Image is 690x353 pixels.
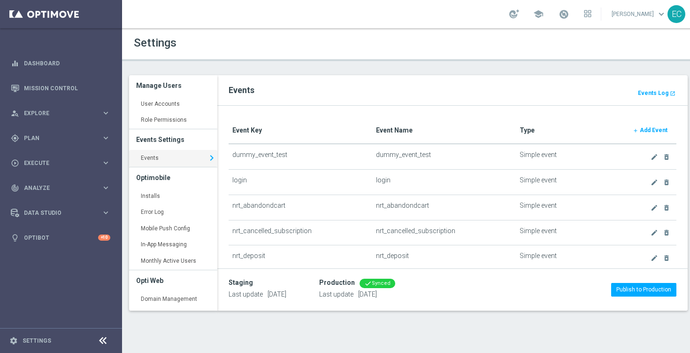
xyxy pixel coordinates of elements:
[663,179,670,186] i: delete_forever
[10,60,111,67] button: equalizer Dashboard
[229,220,372,245] td: nrt_cancelled_subscription
[516,144,624,169] td: Simple event
[11,134,101,142] div: Plan
[24,160,101,166] span: Execute
[129,220,217,237] a: Mobile Push Config
[319,290,395,298] p: Last update
[10,134,111,142] button: gps_fixed Plan keyboard_arrow_right
[129,236,217,253] a: In-App Messaging
[533,9,544,19] span: school
[206,151,217,165] i: keyboard_arrow_right
[24,185,101,191] span: Analyze
[372,170,516,195] td: login
[372,280,391,286] span: Synced
[11,234,19,242] i: lightbulb
[136,129,210,150] h3: Events Settings
[129,96,217,113] a: User Accounts
[516,220,624,245] td: Simple event
[640,127,667,133] b: Add Event
[663,204,670,212] i: delete_forever
[101,208,110,217] i: keyboard_arrow_right
[229,290,286,298] p: Last update
[24,135,101,141] span: Plan
[633,128,638,133] i: add
[24,225,98,250] a: Optibot
[516,195,624,220] td: Simple event
[129,291,217,308] a: Domain Management
[129,253,217,270] a: Monthly Active Users
[11,159,19,167] i: play_circle_outline
[364,280,372,287] i: done
[611,7,667,21] a: [PERSON_NAME]keyboard_arrow_down
[11,225,110,250] div: Optibot
[10,184,111,192] button: track_changes Analyze keyboard_arrow_right
[129,112,217,129] a: Role Permissions
[663,254,670,262] i: delete_forever
[651,179,658,186] i: create
[651,254,658,262] i: create
[10,110,111,117] button: person_search Explore keyboard_arrow_right
[663,229,670,236] i: delete_forever
[651,229,658,236] i: create
[229,85,676,96] h2: Events
[229,279,253,287] div: Staging
[11,134,19,142] i: gps_fixed
[11,76,110,101] div: Mission Control
[11,109,19,118] i: person_search
[129,307,217,324] a: Web Inbox
[372,220,516,245] td: nrt_cancelled_subscription
[229,195,372,220] td: nrt_abandondcart
[101,133,110,142] i: keyboard_arrow_right
[24,76,110,101] a: Mission Control
[651,204,658,212] i: create
[358,290,377,298] span: [DATE]
[516,117,624,144] th: Type
[24,51,110,76] a: Dashboard
[129,204,217,221] a: Error Log
[10,159,111,167] button: play_circle_outline Execute keyboard_arrow_right
[10,234,111,242] button: lightbulb Optibot +10
[134,36,401,50] h1: Settings
[136,75,210,96] h3: Manage Users
[9,337,18,345] i: settings
[24,210,101,216] span: Data Studio
[516,170,624,195] td: Simple event
[11,184,101,192] div: Analyze
[229,170,372,195] td: login
[98,235,110,241] div: +10
[10,209,111,217] button: Data Studio keyboard_arrow_right
[23,338,51,344] a: Settings
[101,109,110,118] i: keyboard_arrow_right
[268,290,286,298] span: [DATE]
[638,90,668,96] b: Events Log
[24,110,101,116] span: Explore
[101,158,110,167] i: keyboard_arrow_right
[670,91,675,96] i: launch
[516,245,624,271] td: Simple event
[611,283,676,296] button: Publish to Production
[10,85,111,92] div: Mission Control
[129,150,217,167] a: Events
[229,245,372,271] td: nrt_deposit
[136,167,210,188] h3: Optimobile
[229,144,372,169] td: dummy_event_test
[129,188,217,205] a: Installs
[656,9,667,19] span: keyboard_arrow_down
[11,59,19,68] i: equalizer
[229,117,372,144] th: Event Key
[136,270,210,291] h3: Opti Web
[11,184,19,192] i: track_changes
[11,159,101,167] div: Execute
[101,183,110,192] i: keyboard_arrow_right
[11,109,101,118] div: Explore
[667,5,685,23] div: EC
[372,195,516,220] td: nrt_abandondcart
[11,209,101,217] div: Data Studio
[651,153,658,161] i: create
